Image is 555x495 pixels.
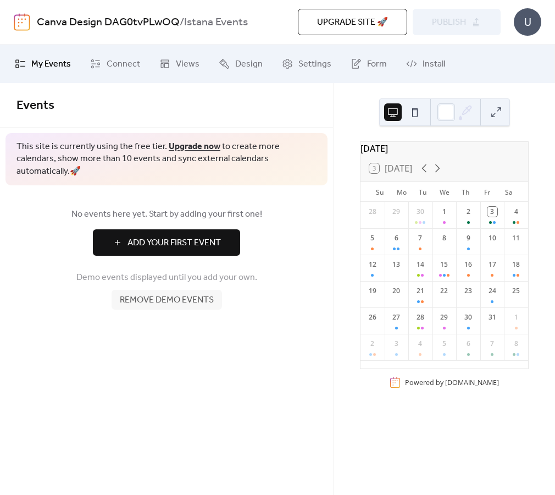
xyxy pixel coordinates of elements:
span: Connect [107,58,140,71]
div: 3 [487,207,497,217]
div: 13 [391,260,401,269]
div: 11 [511,233,521,243]
a: My Events [7,49,79,79]
div: 19 [368,286,378,296]
div: 2 [368,339,378,349]
div: 4 [511,207,521,217]
div: [DATE] [360,142,528,155]
span: Remove demo events [120,294,214,307]
div: 6 [391,233,401,243]
span: This site is currently using the free tier. to create more calendars, show more than 10 events an... [16,141,317,178]
div: 5 [439,339,449,349]
button: Add Your First Event [93,229,240,256]
span: My Events [31,58,71,71]
b: / [180,12,184,33]
div: 21 [415,286,425,296]
div: 5 [368,233,378,243]
div: 30 [415,207,425,217]
div: 16 [463,260,473,269]
div: 23 [463,286,473,296]
b: Istana Events [184,12,248,33]
a: Form [342,49,395,79]
div: 4 [415,339,425,349]
div: 29 [439,312,449,322]
button: Remove demo events [112,290,222,310]
div: 2 [463,207,473,217]
div: 31 [487,312,497,322]
a: [DOMAIN_NAME] [445,378,499,387]
a: Connect [82,49,148,79]
span: Install [423,58,445,71]
a: Views [151,49,208,79]
div: U [514,8,541,36]
div: Mo [391,182,412,202]
div: 1 [439,207,449,217]
span: Design [235,58,263,71]
div: 29 [391,207,401,217]
div: 25 [511,286,521,296]
a: Add Your First Event [16,229,317,256]
button: Upgrade site 🚀 [298,9,407,35]
div: 28 [415,312,425,322]
span: No events here yet. Start by adding your first one! [16,208,317,221]
div: 9 [463,233,473,243]
div: Fr [476,182,498,202]
a: Design [210,49,271,79]
div: 27 [391,312,401,322]
div: 20 [391,286,401,296]
div: 17 [487,260,497,269]
a: Canva Design DAG0tvPLwOQ [37,12,180,33]
div: Th [455,182,476,202]
div: 22 [439,286,449,296]
div: Powered by [405,378,499,387]
div: 8 [439,233,449,243]
div: 3 [391,339,401,349]
div: 7 [487,339,497,349]
div: 18 [511,260,521,269]
a: Install [398,49,453,79]
div: 10 [487,233,497,243]
div: 28 [368,207,378,217]
div: 6 [463,339,473,349]
div: 12 [368,260,378,269]
div: Sa [498,182,519,202]
span: Events [16,94,54,118]
div: Su [369,182,391,202]
span: Demo events displayed until you add your own. [76,271,257,284]
span: Upgrade site 🚀 [317,16,388,29]
div: 8 [511,339,521,349]
div: We [434,182,455,202]
span: Views [176,58,199,71]
a: Settings [274,49,340,79]
div: 24 [487,286,497,296]
div: Tu [412,182,434,202]
div: 15 [439,260,449,269]
div: 14 [415,260,425,269]
a: Upgrade now [169,138,220,155]
span: Add Your First Event [127,237,221,250]
div: 1 [511,312,521,322]
span: Form [367,58,387,71]
span: Settings [298,58,331,71]
img: logo [14,13,30,31]
div: 30 [463,312,473,322]
div: 7 [415,233,425,243]
div: 26 [368,312,378,322]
